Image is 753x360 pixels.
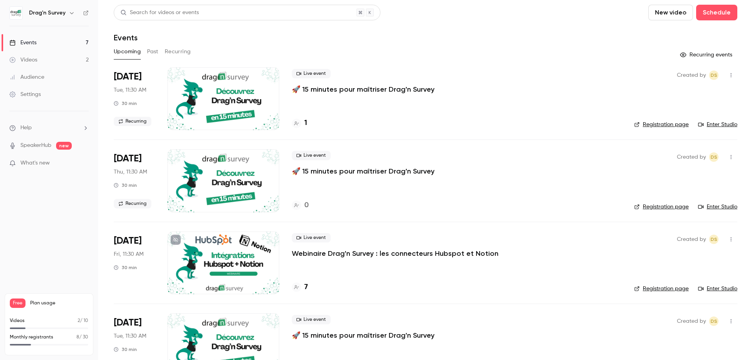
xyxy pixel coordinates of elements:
[292,331,435,340] a: 🚀 15 minutes pour maîtriser Drag'n Survey
[114,100,137,107] div: 30 min
[114,117,151,126] span: Recurring
[114,346,137,353] div: 30 min
[10,298,25,308] span: Free
[648,5,693,20] button: New video
[76,334,88,341] p: / 30
[9,124,89,132] li: help-dropdown-opener
[114,332,146,340] span: Tue, 11:30 AM
[9,56,37,64] div: Videos
[114,182,137,188] div: 30 min
[698,121,737,128] a: Enter Studio
[292,69,331,78] span: Live event
[304,118,307,128] h4: 1
[634,121,689,128] a: Registration page
[114,264,137,271] div: 30 min
[292,166,435,176] a: 🚀 15 minutes pour maîtriser Drag'n Survey
[114,168,147,176] span: Thu, 11:30 AM
[698,285,737,293] a: Enter Studio
[20,124,32,132] span: Help
[114,250,144,258] span: Fri, 11:30 AM
[165,45,191,58] button: Recurring
[677,152,706,162] span: Created by
[292,118,307,128] a: 1
[9,90,41,98] div: Settings
[304,282,308,293] h4: 7
[9,39,36,47] div: Events
[677,71,706,80] span: Created by
[114,33,138,42] h1: Events
[114,149,155,212] div: Sep 25 Thu, 11:30 AM (Europe/Paris)
[292,151,331,160] span: Live event
[30,300,88,306] span: Plan usage
[56,142,72,150] span: new
[292,233,331,242] span: Live event
[114,232,155,294] div: Sep 26 Fri, 11:30 AM (Europe/Paris)
[114,317,142,329] span: [DATE]
[696,5,737,20] button: Schedule
[114,67,155,130] div: Sep 23 Tue, 11:30 AM (Europe/Paris)
[709,71,718,80] span: Drag'n Survey
[120,9,199,17] div: Search for videos or events
[10,334,53,341] p: Monthly registrants
[10,317,25,324] p: Videos
[634,285,689,293] a: Registration page
[709,317,718,326] span: Drag'n Survey
[292,85,435,94] a: 🚀 15 minutes pour maîtriser Drag'n Survey
[9,73,44,81] div: Audience
[292,282,308,293] a: 7
[114,235,142,247] span: [DATE]
[29,9,65,17] h6: Drag'n Survey
[20,159,50,167] span: What's new
[114,71,142,83] span: [DATE]
[677,317,706,326] span: Created by
[292,200,309,211] a: 0
[711,71,717,80] span: DS
[76,335,79,340] span: 8
[677,235,706,244] span: Created by
[292,249,498,258] a: Webinaire Drag'n Survey : les connecteurs Hubspot et Notion
[709,235,718,244] span: Drag'n Survey
[677,49,737,61] button: Recurring events
[709,152,718,162] span: Drag'n Survey
[20,141,51,150] a: SpeakerHub
[711,235,717,244] span: DS
[147,45,158,58] button: Past
[292,315,331,324] span: Live event
[634,203,689,211] a: Registration page
[114,86,146,94] span: Tue, 11:30 AM
[78,318,80,323] span: 2
[10,7,22,19] img: Drag'n Survey
[114,45,141,58] button: Upcoming
[711,317,717,326] span: DS
[114,199,151,208] span: Recurring
[78,317,88,324] p: / 10
[698,203,737,211] a: Enter Studio
[79,160,89,167] iframe: Noticeable Trigger
[304,200,309,211] h4: 0
[711,152,717,162] span: DS
[114,152,142,165] span: [DATE]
